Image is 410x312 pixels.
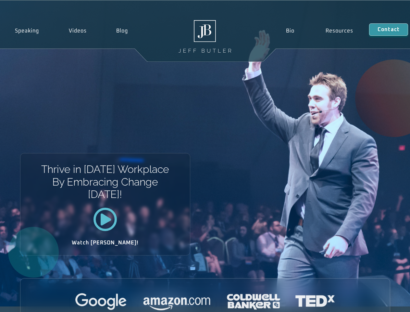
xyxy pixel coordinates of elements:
a: Videos [54,23,102,38]
a: Resources [310,23,369,38]
h2: Watch [PERSON_NAME]! [43,240,167,245]
h1: Thrive in [DATE] Workplace By Embracing Change [DATE]! [41,163,169,201]
a: Blog [101,23,143,38]
a: Bio [270,23,310,38]
a: Contact [369,23,408,36]
nav: Menu [270,23,369,38]
span: Contact [378,27,400,32]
